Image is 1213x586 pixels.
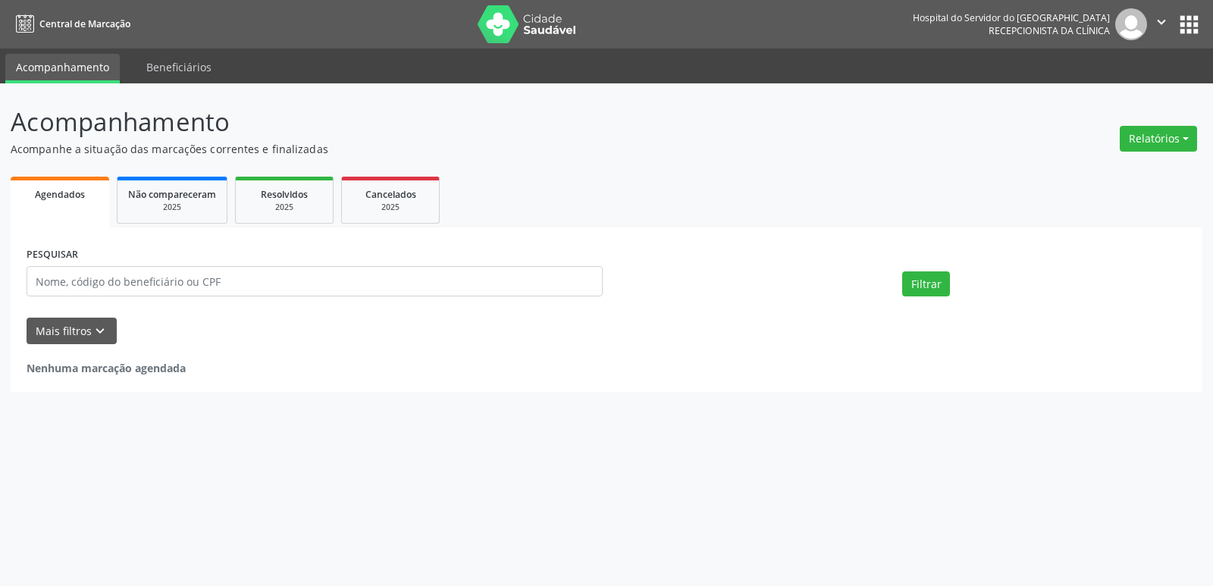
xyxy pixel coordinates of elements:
button: Filtrar [902,271,950,297]
p: Acompanhamento [11,103,845,141]
a: Acompanhamento [5,54,120,83]
label: PESQUISAR [27,243,78,267]
button: apps [1176,11,1202,38]
img: img [1115,8,1147,40]
div: Hospital do Servidor do [GEOGRAPHIC_DATA] [913,11,1110,24]
div: 2025 [246,202,322,213]
button: Relatórios [1120,126,1197,152]
div: 2025 [128,202,216,213]
span: Cancelados [365,188,416,201]
a: Beneficiários [136,54,222,80]
p: Acompanhe a situação das marcações correntes e finalizadas [11,141,845,157]
div: 2025 [353,202,428,213]
i: keyboard_arrow_down [92,323,108,340]
span: Resolvidos [261,188,308,201]
strong: Nenhuma marcação agendada [27,361,186,375]
span: Central de Marcação [39,17,130,30]
button:  [1147,8,1176,40]
span: Não compareceram [128,188,216,201]
span: Agendados [35,188,85,201]
span: Recepcionista da clínica [989,24,1110,37]
input: Nome, código do beneficiário ou CPF [27,266,603,296]
i:  [1153,14,1170,30]
a: Central de Marcação [11,11,130,36]
button: Mais filtroskeyboard_arrow_down [27,318,117,344]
